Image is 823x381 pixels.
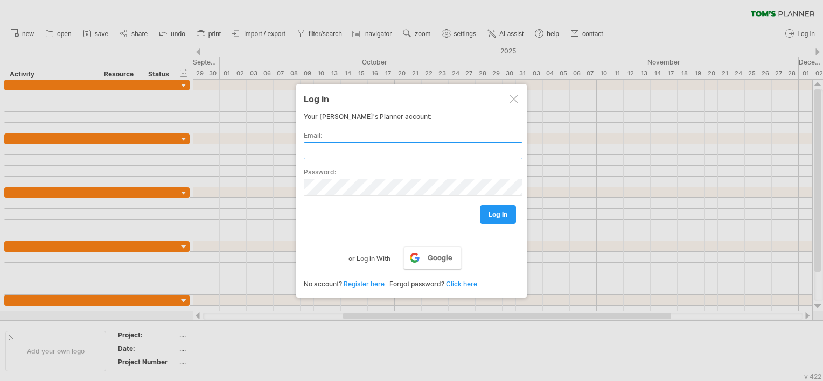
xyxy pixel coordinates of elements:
a: Click here [446,280,477,288]
a: Google [403,246,462,269]
div: Log in [304,89,519,108]
div: Your [PERSON_NAME]'s Planner account: [304,112,519,121]
label: Password: [304,168,519,176]
a: log in [480,205,516,224]
span: No account? [304,280,342,288]
span: log in [489,210,507,218]
label: or Log in With [348,246,390,265]
span: Forgot password? [389,280,444,288]
span: Google [428,253,452,262]
label: Email: [304,131,519,139]
a: Register here [344,280,385,288]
